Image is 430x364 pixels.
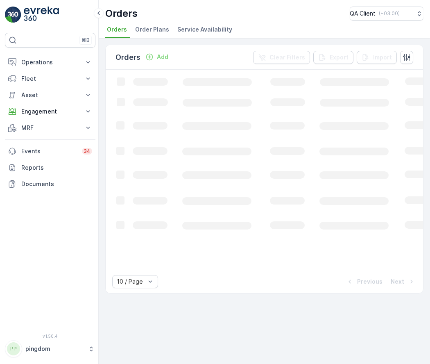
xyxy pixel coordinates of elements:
[21,147,77,155] p: Events
[390,277,416,287] button: Next
[7,342,20,355] div: PP
[350,9,376,18] p: QA Client
[81,37,90,43] p: ⌘B
[24,7,59,23] img: logo_light-DOdMpM7g.png
[177,25,232,34] span: Service Availability
[5,159,95,176] a: Reports
[21,180,92,188] p: Documents
[313,51,353,64] button: Export
[21,58,79,66] p: Operations
[21,75,79,83] p: Fleet
[345,277,383,287] button: Previous
[5,143,95,159] a: Events34
[5,334,95,339] span: v 1.50.4
[5,340,95,357] button: PPpingdom
[84,148,91,155] p: 34
[25,345,84,353] p: pingdom
[391,278,404,286] p: Next
[357,51,397,64] button: Import
[5,120,95,136] button: MRF
[253,51,310,64] button: Clear Filters
[107,25,127,34] span: Orders
[5,7,21,23] img: logo
[21,91,79,99] p: Asset
[269,53,305,61] p: Clear Filters
[157,53,168,61] p: Add
[350,7,423,20] button: QA Client(+03:00)
[135,25,169,34] span: Order Plans
[5,176,95,192] a: Documents
[5,71,95,87] button: Fleet
[21,124,79,132] p: MRF
[379,10,400,17] p: ( +03:00 )
[105,7,138,20] p: Orders
[373,53,392,61] p: Import
[142,52,172,62] button: Add
[357,278,382,286] p: Previous
[115,52,140,63] p: Orders
[5,103,95,120] button: Engagement
[330,53,349,61] p: Export
[5,87,95,103] button: Asset
[5,54,95,71] button: Operations
[21,107,79,116] p: Engagement
[21,164,92,172] p: Reports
